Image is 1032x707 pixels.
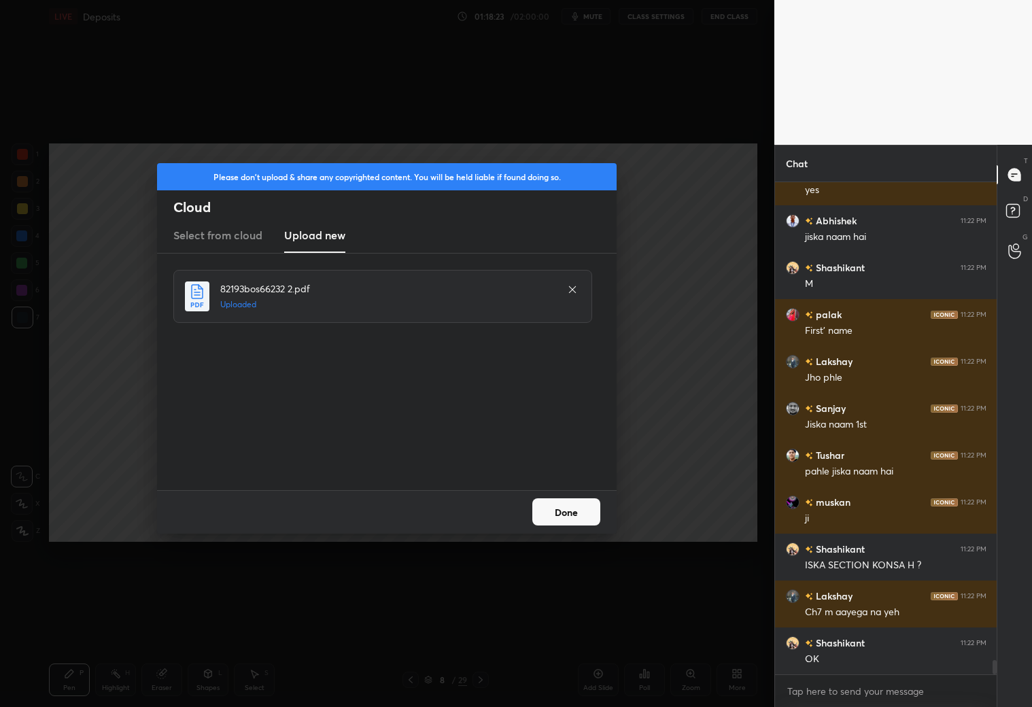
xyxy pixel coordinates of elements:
[931,451,958,460] img: iconic-dark.1390631f.png
[532,498,600,525] button: Done
[786,355,799,368] img: 3af908eb71df441b8f4d4831c76de2a2.jpg
[931,358,958,366] img: iconic-dark.1390631f.png
[805,277,986,291] div: M
[805,606,986,619] div: Ch7 m aayega na yeh
[775,145,819,182] p: Chat
[961,639,986,647] div: 11:22 PM
[813,589,853,603] h6: Lakshay
[805,640,813,648] img: no-rating-badge.077c3623.svg
[931,592,958,600] img: iconic-dark.1390631f.png
[805,559,986,572] div: ISKA SECTION KONSA H ?
[961,404,986,413] div: 11:22 PM
[961,498,986,506] div: 11:22 PM
[1022,232,1028,242] p: G
[813,448,844,462] h6: Tushar
[173,199,617,216] h2: Cloud
[786,542,799,556] img: f1f78ec4a27f45a5a8a2fd0747818e8a.jpg
[805,312,813,320] img: no-rating-badge.077c3623.svg
[813,401,846,415] h6: Sanjay
[805,218,813,226] img: no-rating-badge.077c3623.svg
[805,465,986,479] div: pahle jiska naam hai
[931,498,958,506] img: iconic-dark.1390631f.png
[805,371,986,385] div: Jho phle
[813,495,850,509] h6: muskan
[805,359,813,366] img: no-rating-badge.077c3623.svg
[961,358,986,366] div: 11:22 PM
[786,449,799,462] img: 0c25e64eb9e04cb8a519bd9f6a965bcd.jpg
[805,324,986,338] div: First' name
[813,213,857,228] h6: Abhishek
[961,451,986,460] div: 11:22 PM
[805,593,813,601] img: no-rating-badge.077c3623.svg
[786,589,799,603] img: 3af908eb71df441b8f4d4831c76de2a2.jpg
[961,264,986,272] div: 11:22 PM
[961,545,986,553] div: 11:22 PM
[813,260,865,275] h6: Shashikant
[805,406,813,413] img: no-rating-badge.077c3623.svg
[805,230,986,244] div: jiska naam hai
[786,214,799,228] img: 6f68f2a55eb8455e922a5563743efcb3.jpg
[786,636,799,650] img: f1f78ec4a27f45a5a8a2fd0747818e8a.jpg
[805,547,813,554] img: no-rating-badge.077c3623.svg
[805,265,813,273] img: no-rating-badge.077c3623.svg
[775,182,997,674] div: grid
[220,298,553,311] h5: Uploaded
[961,217,986,225] div: 11:22 PM
[813,307,842,322] h6: palak
[786,308,799,322] img: d605f0be7c6d496598a5dc1dfefed0b8.jpg
[931,404,958,413] img: iconic-dark.1390631f.png
[786,496,799,509] img: 8430983dc3024bc59926ac31699ae35f.jpg
[1023,194,1028,204] p: D
[805,500,813,507] img: no-rating-badge.077c3623.svg
[805,184,986,197] div: yes
[805,653,986,666] div: OK
[786,261,799,275] img: f1f78ec4a27f45a5a8a2fd0747818e8a.jpg
[805,453,813,460] img: no-rating-badge.077c3623.svg
[813,636,865,650] h6: Shashikant
[813,542,865,556] h6: Shashikant
[157,163,617,190] div: Please don't upload & share any copyrighted content. You will be held liable if found doing so.
[931,311,958,319] img: iconic-dark.1390631f.png
[786,402,799,415] img: 26c553a674e449728ac7224edc96bdc0.jpg
[961,311,986,319] div: 11:22 PM
[813,354,853,368] h6: Lakshay
[805,418,986,432] div: Jiska naam 1st
[1024,156,1028,166] p: T
[284,227,345,243] h3: Upload new
[805,512,986,525] div: ji
[220,281,553,296] h4: 82193bos66232 2.pdf
[961,592,986,600] div: 11:22 PM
